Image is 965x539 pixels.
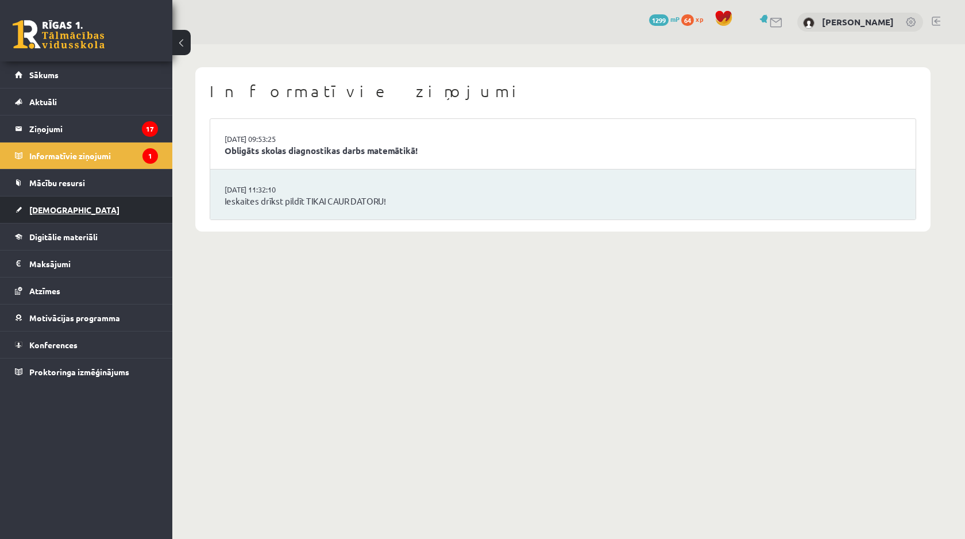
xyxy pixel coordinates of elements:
[696,14,703,24] span: xp
[15,332,158,358] a: Konferences
[29,251,158,277] legend: Maksājumi
[225,184,311,195] a: [DATE] 11:32:10
[29,97,57,107] span: Aktuāli
[29,232,98,242] span: Digitālie materiāli
[15,88,158,115] a: Aktuāli
[210,82,916,101] h1: Informatīvie ziņojumi
[649,14,669,26] span: 1299
[15,61,158,88] a: Sākums
[29,313,120,323] span: Motivācijas programma
[225,195,901,208] a: Ieskaites drīkst pildīt TIKAI CAUR DATORU!
[29,178,85,188] span: Mācību resursi
[142,148,158,164] i: 1
[29,367,129,377] span: Proktoringa izmēģinājums
[29,143,158,169] legend: Informatīvie ziņojumi
[29,340,78,350] span: Konferences
[29,205,119,215] span: [DEMOGRAPHIC_DATA]
[822,16,894,28] a: [PERSON_NAME]
[15,278,158,304] a: Atzīmes
[15,115,158,142] a: Ziņojumi17
[15,143,158,169] a: Informatīvie ziņojumi1
[29,115,158,142] legend: Ziņojumi
[803,17,815,29] img: Markuss Kimerāls
[15,170,158,196] a: Mācību resursi
[15,359,158,385] a: Proktoringa izmēģinājums
[142,121,158,137] i: 17
[649,14,680,24] a: 1299 mP
[681,14,694,26] span: 64
[15,224,158,250] a: Digitālie materiāli
[15,305,158,331] a: Motivācijas programma
[13,20,105,49] a: Rīgas 1. Tālmācības vidusskola
[225,144,901,157] a: Obligāts skolas diagnostikas darbs matemātikā!
[15,251,158,277] a: Maksājumi
[670,14,680,24] span: mP
[15,197,158,223] a: [DEMOGRAPHIC_DATA]
[29,286,60,296] span: Atzīmes
[29,70,59,80] span: Sākums
[225,133,311,145] a: [DATE] 09:53:25
[681,14,709,24] a: 64 xp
